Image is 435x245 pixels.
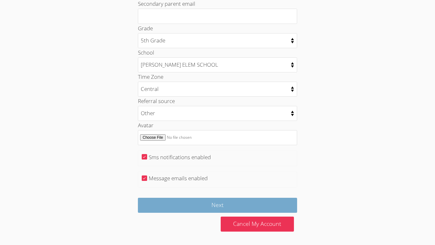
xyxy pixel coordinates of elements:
label: Referral source [138,97,175,105]
label: Sms notifications enabled [149,153,211,161]
label: Grade [138,25,153,32]
label: Time Zone [138,73,163,80]
label: School [138,49,154,56]
label: Avatar [138,122,153,129]
input: Next [138,198,297,213]
label: Message emails enabled [149,174,208,182]
a: Cancel My Account [221,217,294,232]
